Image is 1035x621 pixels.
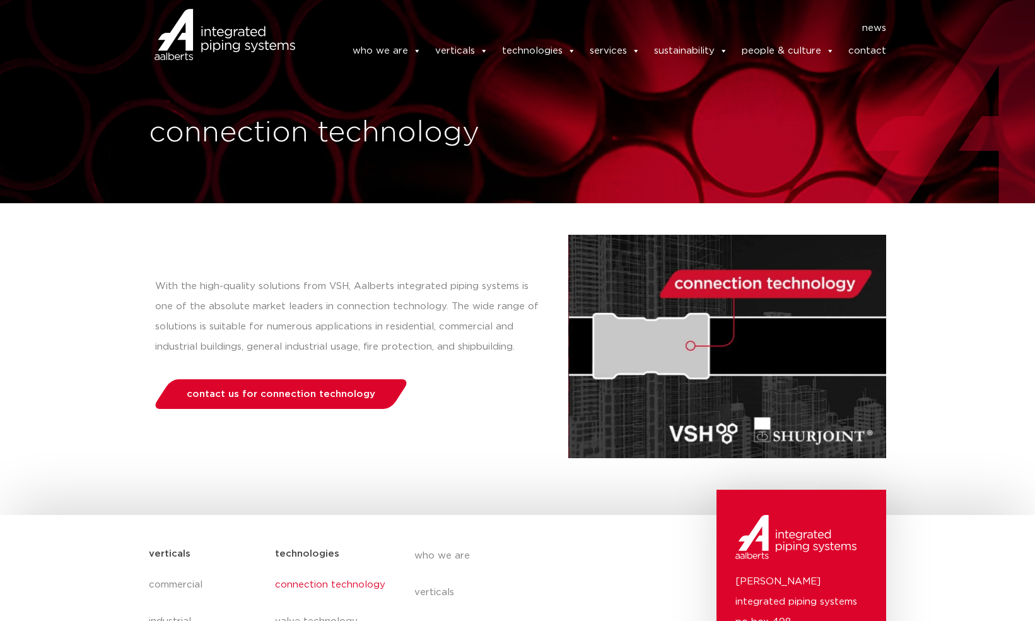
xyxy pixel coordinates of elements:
[187,389,375,399] span: contact us for connection technology
[414,574,645,611] a: verticals
[502,38,576,64] a: technologies
[149,113,512,153] h1: connection technology
[848,38,886,64] a: contact
[314,18,887,38] nav: Menu
[742,38,834,64] a: people & culture
[151,379,410,409] a: contact us for connection technology
[149,544,190,564] h5: verticals
[862,18,886,38] a: news
[414,538,645,574] a: who we are
[435,38,488,64] a: verticals
[353,38,421,64] a: who we are
[275,544,339,564] h5: technologies
[275,567,389,603] a: connection technology
[654,38,728,64] a: sustainability
[590,38,640,64] a: services
[155,276,543,357] p: With the high-quality solutions from VSH, Aalberts integrated piping systems is one of the absolu...
[149,567,263,603] a: commercial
